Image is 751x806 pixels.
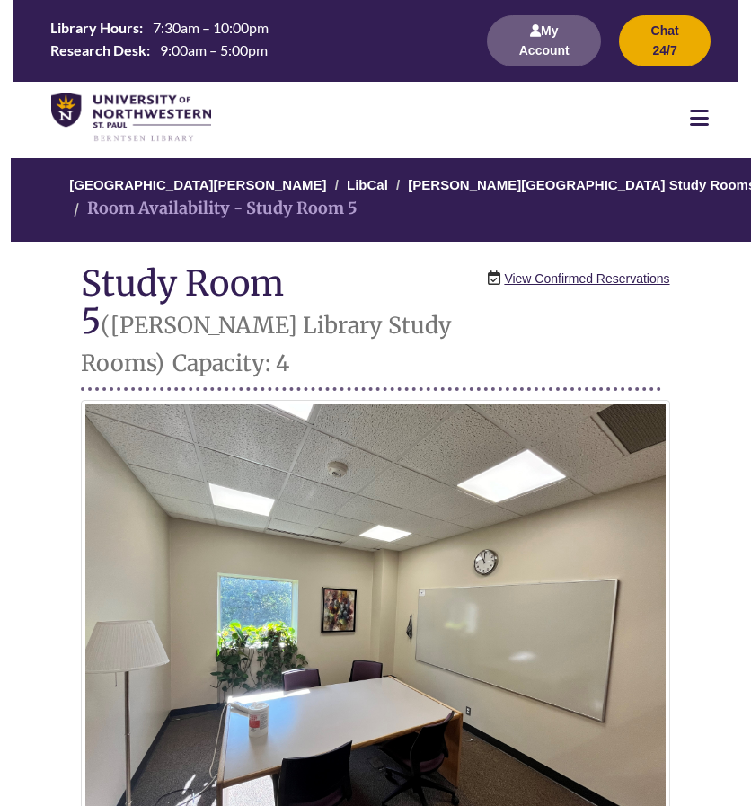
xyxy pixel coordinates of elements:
a: View Confirmed Reservations [504,269,669,288]
li: Room Availability - Study Room 5 [69,196,358,222]
button: Chat 24/7 [619,15,711,66]
th: Research Desk: [43,40,153,59]
span: 9:00am – 5:00pm [160,41,268,58]
table: Hours Today [43,18,466,62]
img: UNWSP Library Logo [51,93,211,143]
button: My Account [487,15,601,66]
a: Hours Today [43,18,466,64]
th: Library Hours: [43,18,146,38]
a: Chat 24/7 [619,42,711,58]
small: ([PERSON_NAME] Library Study Rooms) [81,311,452,377]
span: 7:30am – 10:00pm [153,19,269,36]
nav: Breadcrumb [81,158,669,242]
a: My Account [487,42,601,58]
h1: Study Room 5 [81,264,660,391]
small: Capacity: 4 [172,349,289,377]
a: [GEOGRAPHIC_DATA][PERSON_NAME] [69,177,326,192]
a: LibCal [347,177,388,192]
